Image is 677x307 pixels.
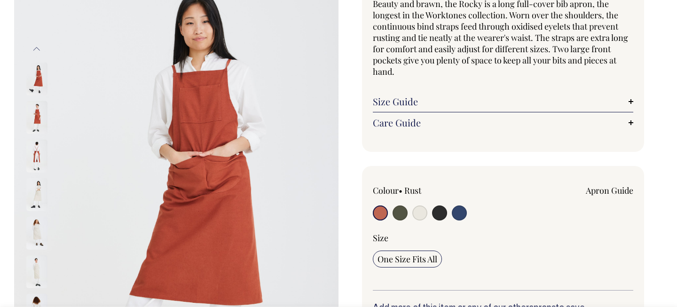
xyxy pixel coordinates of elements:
label: Rust [404,185,421,196]
a: Size Guide [373,96,633,107]
div: Colour [373,185,477,196]
img: rust [26,63,47,95]
a: Care Guide [373,117,633,128]
a: Apron Guide [586,185,633,196]
img: natural [26,217,47,250]
div: Size [373,232,633,244]
span: • [399,185,402,196]
img: rust [26,101,47,134]
img: natural [26,255,47,288]
span: One Size Fits All [378,253,437,265]
button: Previous [30,39,44,60]
img: rust [26,140,47,173]
img: natural [26,178,47,211]
input: One Size Fits All [373,251,442,268]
